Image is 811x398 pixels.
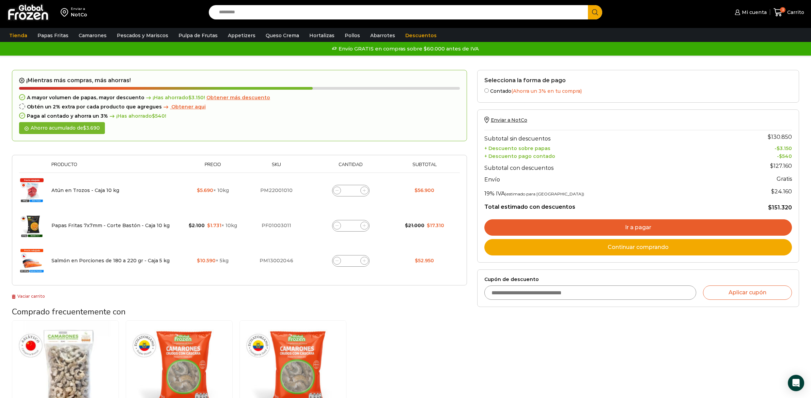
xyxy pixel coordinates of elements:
bdi: 56.900 [415,187,434,193]
a: Tienda [6,29,31,42]
button: Aplicar cupón [703,285,792,300]
strong: Gratis [777,176,792,182]
th: Producto [48,162,181,173]
a: Continuar comprando [484,239,792,255]
a: Mi cuenta [733,5,766,19]
a: Appetizers [224,29,259,42]
bdi: 127.160 [770,163,792,169]
th: Envío [484,173,726,185]
span: Enviar a NotCo [491,117,527,123]
a: Papas Fritas 7x7mm - Corte Bastón - Caja 10 kg [51,222,170,229]
bdi: 540 [152,113,165,119]
span: $ [152,113,155,119]
span: 3 [780,7,785,13]
span: ¡Has ahorrado ! [108,113,166,119]
span: (Ahorra un 3% en tu compra) [511,88,582,94]
a: Abarrotes [367,29,399,42]
a: Queso Crema [262,29,302,42]
td: PM13002046 [244,243,309,278]
span: Obtener más descuento [206,94,270,101]
div: Paga al contado y ahorra un 3% [19,113,460,119]
label: Contado [484,87,792,94]
span: $ [779,153,782,159]
div: NotCo [71,11,87,18]
a: Atún en Trozos - Caja 10 kg [51,187,119,193]
bdi: 17.310 [427,222,444,229]
span: Carrito [785,9,804,16]
td: × 10kg [181,173,245,208]
th: 19% IVA [484,185,726,198]
bdi: 21.000 [405,222,424,229]
button: Search button [588,5,602,19]
th: Subtotal [393,162,456,173]
bdi: 2.100 [189,222,205,229]
span: $ [197,187,200,193]
bdi: 151.320 [768,204,792,211]
span: $ [83,125,86,131]
a: Salmón en Porciones de 180 a 220 gr - Caja 5 kg [51,257,170,264]
bdi: 5.690 [197,187,213,193]
bdi: 3.150 [777,145,792,151]
td: PF01003011 [244,208,309,243]
th: Cantidad [309,162,393,173]
span: $ [768,204,772,211]
a: Vaciar carrito [12,294,45,299]
span: $ [415,187,418,193]
span: Obtener aqui [171,104,206,110]
a: 3 Carrito [774,4,804,20]
span: Mi cuenta [740,9,767,16]
div: Ahorro acumulado de [19,122,105,134]
span: Comprado frecuentemente con [12,306,126,317]
input: Product quantity [346,256,356,266]
a: Pulpa de Frutas [175,29,221,42]
th: Sku [244,162,309,173]
label: Cupón de descuento [484,277,792,282]
bdi: 1.731 [207,222,221,229]
th: Precio [181,162,245,173]
input: Contado(Ahorra un 3% en tu compra) [484,88,489,93]
th: Total estimado con descuentos [484,198,726,211]
span: $ [777,145,780,151]
th: + Descuento sobre papas [484,144,726,151]
input: Product quantity [346,221,356,231]
div: A mayor volumen de papas, mayor descuento [19,95,460,101]
span: $ [771,188,775,195]
a: Papas Fritas [34,29,72,42]
td: PM22001010 [244,173,309,208]
span: $ [188,94,191,101]
a: Enviar a NotCo [484,117,527,123]
div: Obtén un 2% extra por cada producto que agregues [19,104,460,110]
span: ¡Has ahorrado ! [144,95,205,101]
bdi: 540 [779,153,792,159]
span: $ [427,222,430,229]
a: Pollos [341,29,363,42]
td: × 10kg [181,208,245,243]
span: 24.160 [771,188,792,195]
span: $ [405,222,408,229]
td: - [725,151,792,159]
td: × 5kg [181,243,245,278]
span: $ [207,222,210,229]
bdi: 3.150 [188,94,204,101]
span: $ [768,134,771,140]
bdi: 130.850 [768,134,792,140]
bdi: 52.950 [415,257,434,264]
h2: Selecciona la forma de pago [484,77,792,84]
th: Subtotal sin descuentos [484,130,726,144]
h2: ¡Mientras más compras, más ahorras! [19,77,460,84]
th: + Descuento pago contado [484,151,726,159]
a: Hortalizas [306,29,338,42]
div: Enviar a [71,6,87,11]
input: Product quantity [346,186,356,195]
div: Open Intercom Messenger [788,375,804,391]
small: (estimado para [GEOGRAPHIC_DATA]) [505,191,584,196]
a: Obtener aqui [162,104,206,110]
th: Subtotal con descuentos [484,159,726,173]
span: $ [770,163,774,169]
bdi: 3.690 [83,125,100,131]
bdi: 10.590 [197,257,216,264]
span: $ [189,222,192,229]
a: Obtener más descuento [206,95,270,101]
span: $ [197,257,200,264]
td: - [725,144,792,151]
